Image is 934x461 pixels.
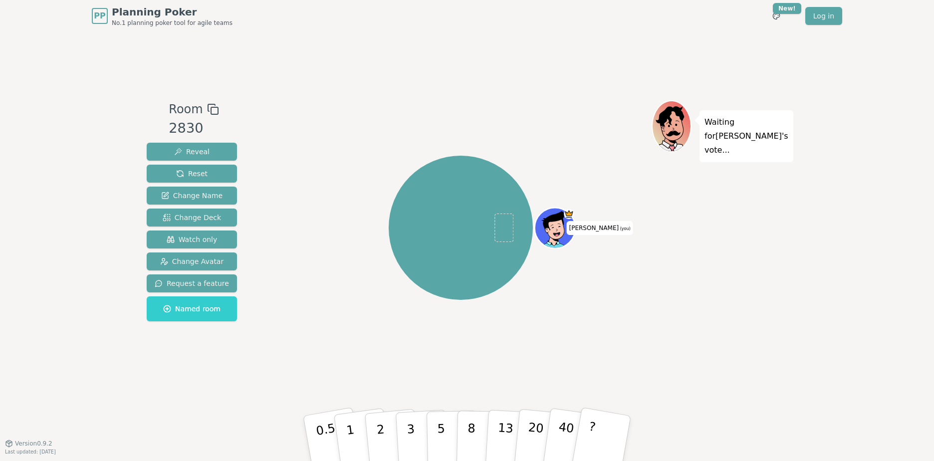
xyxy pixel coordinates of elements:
[619,227,631,231] span: (you)
[94,10,105,22] span: PP
[147,187,237,205] button: Change Name
[536,209,575,247] button: Click to change your avatar
[767,7,785,25] button: New!
[704,115,788,157] p: Waiting for [PERSON_NAME] 's vote...
[176,169,208,179] span: Reset
[92,5,233,27] a: PPPlanning PokerNo.1 planning poker tool for agile teams
[147,165,237,183] button: Reset
[805,7,842,25] a: Log in
[773,3,801,14] div: New!
[5,449,56,455] span: Last updated: [DATE]
[169,118,219,139] div: 2830
[174,147,210,157] span: Reveal
[15,440,52,448] span: Version 0.9.2
[147,296,237,321] button: Named room
[5,440,52,448] button: Version0.9.2
[163,213,221,223] span: Change Deck
[169,100,203,118] span: Room
[147,252,237,270] button: Change Avatar
[147,274,237,292] button: Request a feature
[112,19,233,27] span: No.1 planning poker tool for agile teams
[147,230,237,248] button: Watch only
[161,191,223,201] span: Change Name
[160,256,224,266] span: Change Avatar
[155,278,229,288] span: Request a feature
[112,5,233,19] span: Planning Poker
[147,143,237,161] button: Reveal
[566,221,633,235] span: Click to change your name
[163,304,221,314] span: Named room
[167,234,218,244] span: Watch only
[147,209,237,227] button: Change Deck
[564,209,574,219] span: Daniel is the host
